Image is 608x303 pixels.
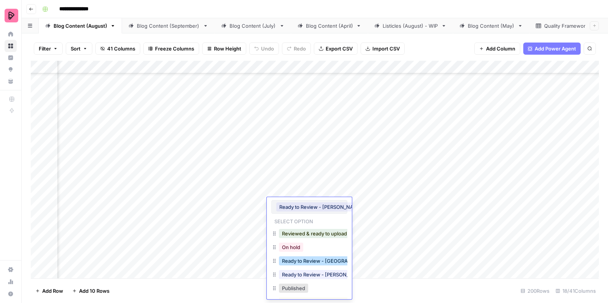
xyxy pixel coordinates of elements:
button: Sort [66,43,92,55]
button: Ready to Review - [GEOGRAPHIC_DATA] [279,256,379,265]
button: Freeze Columns [143,43,199,55]
span: Import CSV [372,45,400,52]
div: Reviewed & ready to upload [271,227,347,241]
button: Add Power Agent [523,43,581,55]
span: Redo [294,45,306,52]
span: 41 Columns [107,45,135,52]
div: 18/41 Columns [553,285,599,297]
span: Add Column [486,45,515,52]
span: Filter [39,45,51,52]
a: Usage [5,276,17,288]
button: Undo [249,43,279,55]
span: Sort [71,45,81,52]
div: Ready to Review - [GEOGRAPHIC_DATA] [271,255,347,268]
button: Help + Support [5,288,17,300]
span: Add 10 Rows [79,287,109,295]
a: Quality Framework [529,18,604,33]
div: On hold [271,241,347,255]
div: Ready to Review - [PERSON_NAME] [271,268,347,282]
div: Blog Content (August) [54,22,107,30]
div: Blog Content (July) [230,22,276,30]
a: Listicles (August) - WIP [368,18,453,33]
div: Blog Content (April) [306,22,353,30]
button: Row Height [202,43,246,55]
button: Import CSV [361,43,405,55]
button: On hold [279,243,303,252]
a: Settings [5,264,17,276]
button: Reviewed & ready to upload [279,229,350,238]
div: Quality Framework [544,22,589,30]
a: Home [5,28,17,40]
a: Blog Content (August) [39,18,122,33]
a: Insights [5,52,17,64]
button: Export CSV [314,43,358,55]
span: Freeze Columns [155,45,194,52]
div: Published [271,282,347,296]
span: Add Power Agent [535,45,576,52]
a: Opportunities [5,63,17,76]
a: Blog Content (July) [215,18,291,33]
a: Your Data [5,75,17,87]
span: Add Row [42,287,63,295]
button: Workspace: Preply [5,6,17,25]
div: Listicles (August) - WIP [383,22,438,30]
a: Blog Content (May) [453,18,529,33]
button: 41 Columns [95,43,140,55]
img: Preply Logo [5,9,18,22]
a: Blog Content (September) [122,18,215,33]
div: Blog Content (September) [137,22,200,30]
button: Filter [34,43,63,55]
span: Undo [261,45,274,52]
button: Ready to Review - [PERSON_NAME] [279,270,369,279]
button: Add Column [474,43,520,55]
span: Row Height [214,45,241,52]
button: Ready to Review - [PERSON_NAME] [276,202,366,211]
a: Browse [5,40,17,52]
a: Blog Content (April) [291,18,368,33]
button: Published [279,284,308,293]
div: Blog Content (May) [468,22,515,30]
span: Export CSV [326,45,353,52]
button: Add 10 Rows [68,285,114,297]
button: Redo [282,43,311,55]
button: Add Row [31,285,68,297]
div: 200 Rows [518,285,553,297]
p: Select option [271,216,316,225]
